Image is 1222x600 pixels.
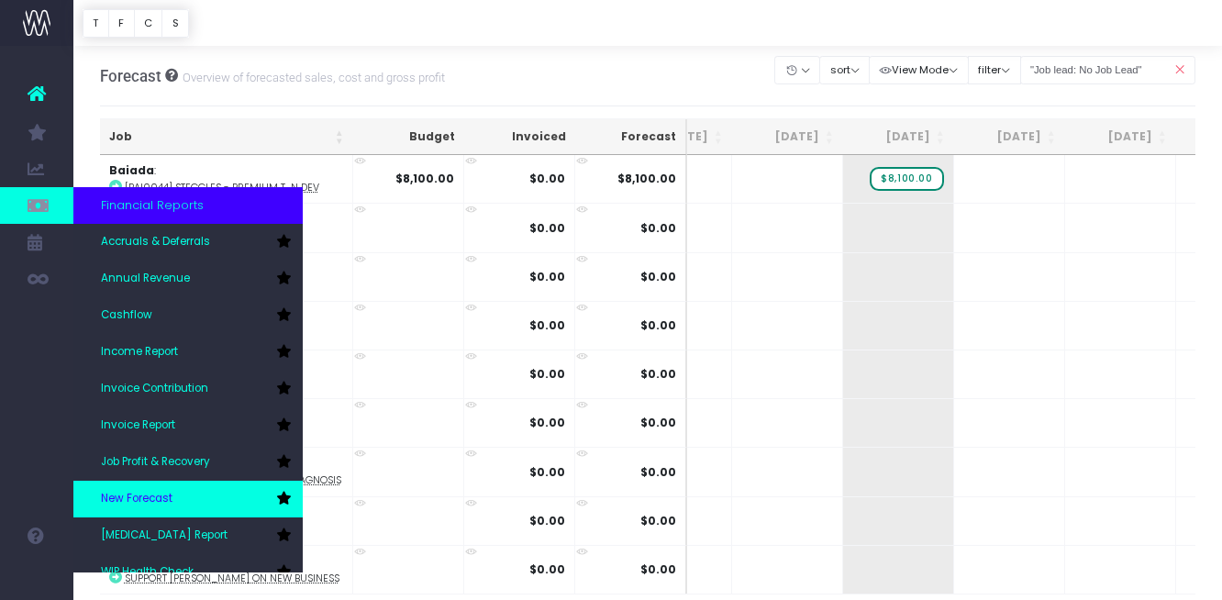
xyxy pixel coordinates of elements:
span: $0.00 [640,561,676,578]
th: Budget [353,119,464,155]
abbr: Support toby on new business [125,572,339,585]
a: New Forecast [73,481,303,517]
a: Invoice Report [73,407,303,444]
a: Job Profit & Recovery [73,444,303,481]
input: Search... [1020,56,1196,84]
span: $0.00 [640,464,676,481]
span: Annual Revenue [101,271,190,287]
th: Job: activate to sort column ascending [100,119,353,155]
a: Accruals & Deferrals [73,224,303,261]
a: Income Report [73,334,303,371]
th: Aug 25: activate to sort column ascending [843,119,954,155]
th: Sep 25: activate to sort column ascending [954,119,1065,155]
span: New Forecast [101,491,172,507]
img: images/default_profile_image.png [23,563,50,591]
th: Invoiced [464,119,575,155]
span: Forecast [100,67,161,85]
span: Job Profit & Recovery [101,454,210,471]
span: WIP Health Check [101,564,194,581]
strong: $8,100.00 [395,171,454,186]
button: S [161,9,189,38]
span: $0.00 [640,317,676,334]
span: $8,100.00 [617,171,676,187]
span: $0.00 [640,415,676,431]
span: Invoice Report [101,417,175,434]
small: Overview of forecasted sales, cost and gross profit [178,67,445,85]
span: Accruals & Deferrals [101,234,210,250]
span: $0.00 [640,366,676,383]
strong: $0.00 [529,513,565,528]
a: Annual Revenue [73,261,303,297]
button: C [134,9,163,38]
strong: $0.00 [529,220,565,236]
div: Vertical button group [83,9,189,38]
td: : [100,155,353,203]
strong: $0.00 [529,366,565,382]
span: $0.00 [640,220,676,237]
strong: Baiada [109,162,154,178]
span: $0.00 [640,269,676,285]
th: Forecast [575,119,687,155]
span: [MEDICAL_DATA] Report [101,528,228,544]
span: $0.00 [640,513,676,529]
span: Income Report [101,344,178,361]
button: filter [968,56,1021,84]
button: F [108,9,135,38]
button: View Mode [869,56,969,84]
abbr: [BAI0044] Steggles - Premium Tenders - Shoot Direction & Design Dev [125,181,319,194]
strong: $0.00 [529,171,565,186]
a: Invoice Contribution [73,371,303,407]
th: Oct 25: activate to sort column ascending [1065,119,1176,155]
span: Cashflow [101,307,152,324]
button: T [83,9,109,38]
strong: $0.00 [529,269,565,284]
strong: $0.00 [529,464,565,480]
strong: $0.00 [529,561,565,577]
th: Jul 25: activate to sort column ascending [732,119,843,155]
strong: $0.00 [529,415,565,430]
a: [MEDICAL_DATA] Report [73,517,303,554]
a: Cashflow [73,297,303,334]
span: Invoice Contribution [101,381,208,397]
span: Financial Reports [101,196,204,215]
button: sort [819,56,870,84]
strong: $0.00 [529,317,565,333]
a: WIP Health Check [73,554,303,591]
span: wayahead Sales Forecast Item [870,167,943,191]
